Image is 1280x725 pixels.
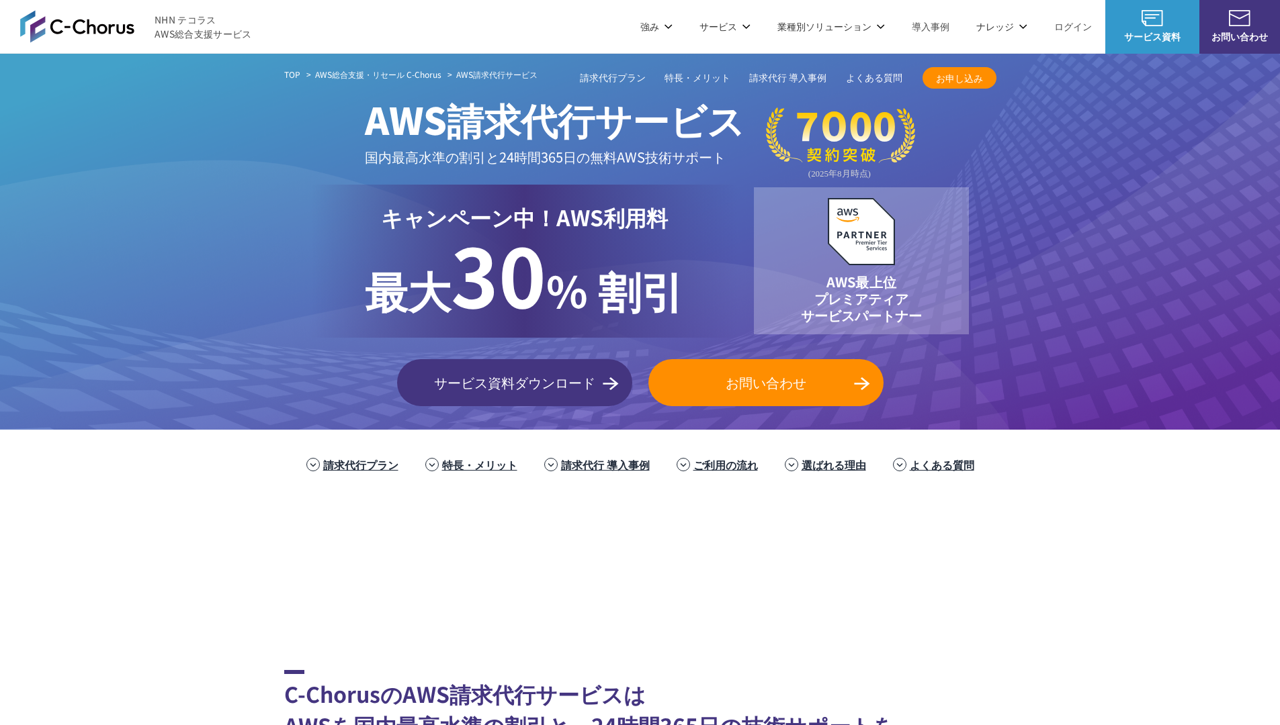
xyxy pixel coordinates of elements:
p: サービス [699,19,751,34]
a: ログイン [1054,19,1092,34]
p: キャンペーン中！AWS利用料 [365,201,684,233]
p: ナレッジ [976,19,1027,34]
p: 国内最高水準の割引と 24時間365日の無料AWS技術サポート [365,146,744,168]
p: 業種別ソリューション [777,19,885,34]
span: AWS請求代行サービス [365,92,744,146]
span: お問い合わせ [648,373,884,393]
a: 選ばれる理由 [802,456,866,473]
a: TOP [284,68,300,81]
img: エイチーム [267,576,374,630]
a: 特長・メリット [442,456,517,473]
a: 導入事例 [912,19,949,34]
img: ミズノ [79,509,186,563]
img: 共同通信デジタル [925,509,1033,563]
img: クリスピー・クリーム・ドーナツ [804,509,912,563]
img: クリーク・アンド・リバー [509,576,616,630]
a: 請求代行プラン [323,456,398,473]
img: 住友生命保険相互 [200,509,307,563]
p: AWS最上位 プレミアティア サービスパートナー [801,273,922,324]
a: 特長・メリット [665,71,730,85]
img: ラクサス・テクノロジーズ [1167,509,1275,563]
img: 一橋大学 [1113,576,1221,630]
span: サービス資料ダウンロード [397,373,632,393]
img: 慶應義塾 [871,576,979,630]
span: サービス資料 [1105,30,1199,44]
img: 世界貿易センタービルディング [388,576,495,630]
img: ヤマサ醤油 [562,509,670,563]
img: フジモトHD [321,509,428,563]
a: よくある質問 [846,71,902,85]
img: 契約件数 [766,107,915,179]
a: AWS総合支援・リセール C-Chorus [315,68,441,81]
img: まぐまぐ [1046,509,1154,563]
img: お問い合わせ [1229,10,1250,26]
span: お問い合わせ [1199,30,1280,44]
span: 30 [451,215,546,332]
a: 請求代行 導入事例 [749,71,827,85]
a: お申し込み [923,67,996,89]
a: 請求代行プラン [580,71,646,85]
a: キャンペーン中！AWS利用料 最大30% 割引 [311,185,738,338]
img: スペースシャワー [25,576,132,630]
a: お問い合わせ [648,359,884,406]
img: AWS総合支援サービス C-Chorus サービス資料 [1142,10,1163,26]
a: サービス資料ダウンロード [397,359,632,406]
img: AWS総合支援サービス C-Chorus [20,10,134,42]
a: ご利用の流れ [693,456,758,473]
span: 最大 [365,258,451,320]
span: お申し込み [923,71,996,85]
a: 請求代行 導入事例 [561,456,650,473]
a: AWS総合支援サービス C-Chorus NHN テコラスAWS総合支援サービス [20,10,252,42]
img: ファンコミュニケーションズ [146,576,253,630]
img: 国境なき医師団 [630,576,737,630]
p: % 割引 [365,233,684,322]
a: よくある質問 [910,456,974,473]
img: 日本財団 [751,576,858,630]
img: 早稲田大学 [992,576,1100,630]
img: 東京書籍 [683,509,791,563]
span: AWS請求代行サービス [456,68,538,80]
img: AWSプレミアティアサービスパートナー [828,198,895,265]
span: NHN テコラス AWS総合支援サービス [155,13,252,41]
img: エアトリ [441,509,549,563]
p: 強み [640,19,673,34]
